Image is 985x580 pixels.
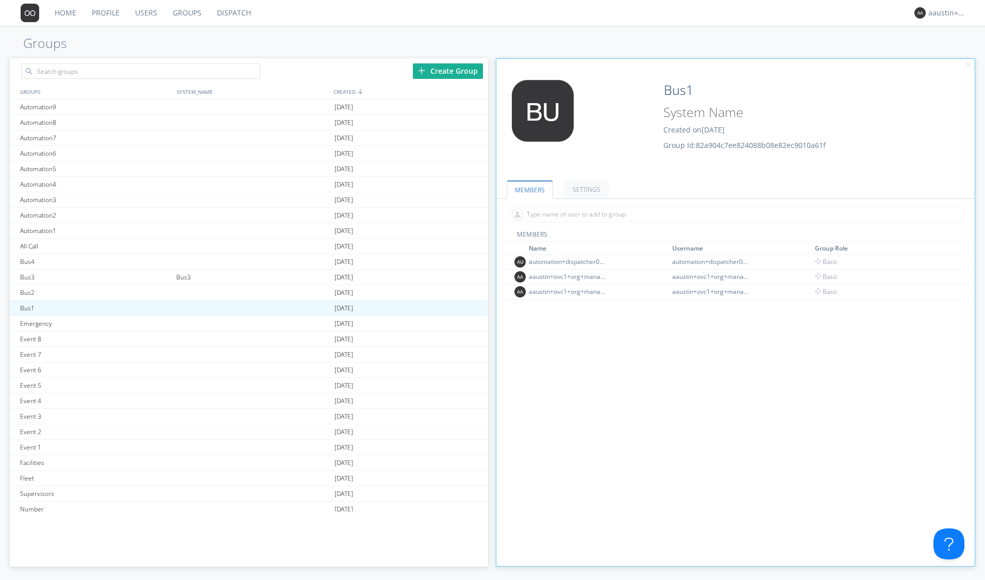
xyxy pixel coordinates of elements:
span: [DATE] [335,192,353,208]
div: Number [18,502,174,517]
th: Toggle SortBy [527,242,671,255]
span: [DATE] [335,424,353,440]
input: Type name of user to add to group [508,207,962,222]
span: [DATE] [335,115,353,130]
div: Automation4 [18,177,174,192]
a: MEMBERS [507,180,553,199]
img: 373638.png [514,256,526,268]
input: Group Name [660,80,826,101]
div: CREATED [331,84,489,99]
div: Automation6 [18,146,174,161]
span: [DATE] [335,239,353,254]
span: [DATE] [335,177,353,192]
a: Automation4[DATE] [10,177,488,192]
span: [DATE] [335,208,353,223]
a: Event 7[DATE] [10,347,488,362]
span: [DATE] [335,100,353,115]
img: 373638.png [514,286,526,297]
iframe: Toggle Customer Support [933,528,964,559]
div: Event 1 [18,440,174,455]
a: Automation7[DATE] [10,130,488,146]
span: Group Id: 82a904c7ee824088b08e82ec9010a61f [663,140,826,150]
div: Facilities [18,455,174,470]
div: Supervisors [18,486,174,501]
img: 373638.png [21,4,39,22]
span: Basic [815,272,838,281]
img: 373638.png [504,80,581,142]
a: Automation5[DATE] [10,161,488,177]
span: Basic [815,257,838,266]
div: All Call [18,239,174,254]
a: Supervisors[DATE] [10,486,488,502]
a: Bus1[DATE] [10,301,488,316]
a: Automation2[DATE] [10,208,488,223]
a: Automation1[DATE] [10,223,488,239]
span: [DATE] [335,378,353,393]
a: Automation3[DATE] [10,192,488,208]
img: 373638.png [514,271,526,283]
th: Toggle SortBy [671,242,814,255]
div: Bus3 [18,270,174,285]
a: Automation9[DATE] [10,100,488,115]
div: aaustin+ovc1+org+manager [529,287,606,296]
div: aaustin+ovc1+org+manager2 [672,272,749,281]
div: Emergency [18,316,174,331]
div: Bus3 [174,270,332,285]
img: cancel.svg [965,61,972,69]
div: Event 3 [18,409,174,424]
div: Fleet [18,471,174,486]
a: Event 6[DATE] [10,362,488,378]
a: Event 2[DATE] [10,424,488,440]
th: Toggle SortBy [813,242,951,255]
span: [DATE] [335,502,353,517]
img: 373638.png [914,7,926,19]
div: aaustin+ovc1+org+manager [672,287,749,296]
div: Event 4 [18,393,174,408]
div: aaustin+ovc1+org+manager2 [529,272,606,281]
a: Bus3Bus3[DATE] [10,270,488,285]
input: System Name [660,103,826,122]
span: [DATE] [335,455,353,471]
div: Event 8 [18,332,174,346]
div: MEMBERS [502,230,970,242]
span: [DATE] [335,254,353,270]
div: Automation1 [18,223,174,238]
div: Automation9 [18,100,174,114]
a: Event 4[DATE] [10,393,488,409]
span: [DATE] [335,161,353,177]
span: [DATE] [335,285,353,301]
a: Automation6[DATE] [10,146,488,161]
div: Automation3 [18,192,174,207]
div: Event 2 [18,424,174,439]
span: [DATE] [335,362,353,378]
div: Event 5 [18,378,174,393]
div: Bus2 [18,285,174,300]
span: [DATE] [335,332,353,347]
span: [DATE] [335,409,353,424]
span: [DATE] [335,393,353,409]
span: [DATE] [335,146,353,161]
span: [DATE] [335,440,353,455]
div: Bus4 [18,254,174,269]
a: SETTINGS [564,180,609,198]
span: [DATE] [335,347,353,362]
a: All Call[DATE] [10,239,488,254]
span: [DATE] [335,130,353,146]
div: Automation7 [18,130,174,145]
a: Fleet[DATE] [10,471,488,486]
span: Created on [663,125,725,135]
span: [DATE] [702,125,725,135]
div: Automation2 [18,208,174,223]
a: Event 5[DATE] [10,378,488,393]
a: Emergency[DATE] [10,316,488,332]
img: plus.svg [418,67,425,74]
a: Automation8[DATE] [10,115,488,130]
div: Bus1 [18,301,174,316]
a: Facilities[DATE] [10,455,488,471]
div: Automation8 [18,115,174,130]
div: Event 6 [18,362,174,377]
a: Event 1[DATE] [10,440,488,455]
span: [DATE] [335,316,353,332]
div: GROUPS [18,84,172,99]
span: [DATE] [335,223,353,239]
